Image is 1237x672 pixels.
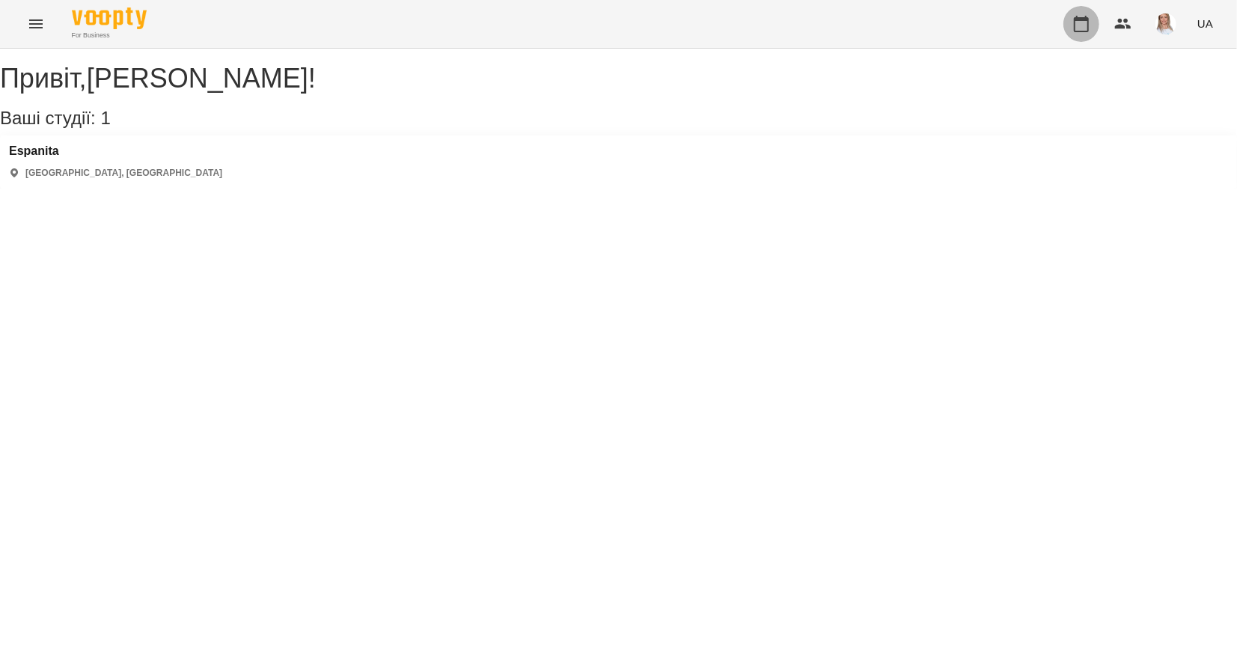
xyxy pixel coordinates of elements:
[1155,13,1176,34] img: a3864db21cf396e54496f7cceedc0ca3.jpg
[72,7,147,29] img: Voopty Logo
[72,31,147,40] span: For Business
[1197,16,1213,31] span: UA
[18,6,54,42] button: Menu
[9,144,222,158] a: Espanita
[25,167,222,180] p: [GEOGRAPHIC_DATA], [GEOGRAPHIC_DATA]
[1191,10,1219,37] button: UA
[100,108,110,128] span: 1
